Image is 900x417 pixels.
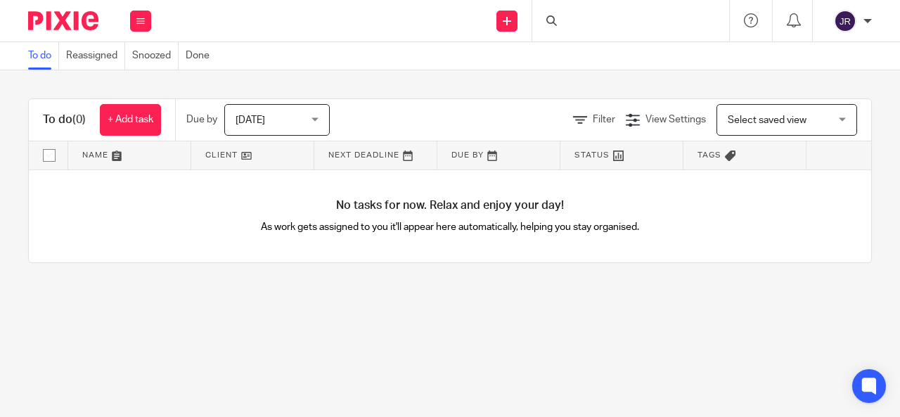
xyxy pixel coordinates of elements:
[697,151,721,159] span: Tags
[28,11,98,30] img: Pixie
[43,113,86,127] h1: To do
[29,198,871,213] h4: No tasks for now. Relax and enjoy your day!
[72,114,86,125] span: (0)
[728,115,806,125] span: Select saved view
[186,113,217,127] p: Due by
[834,10,856,32] img: svg%3E
[593,115,615,124] span: Filter
[186,42,217,70] a: Done
[28,42,59,70] a: To do
[645,115,706,124] span: View Settings
[132,42,179,70] a: Snoozed
[240,220,661,234] p: As work gets assigned to you it'll appear here automatically, helping you stay organised.
[100,104,161,136] a: + Add task
[66,42,125,70] a: Reassigned
[236,115,265,125] span: [DATE]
